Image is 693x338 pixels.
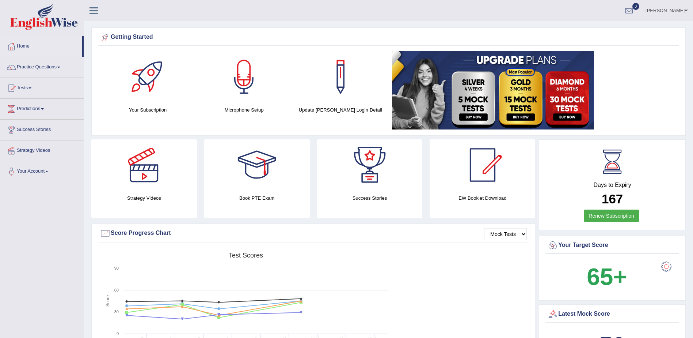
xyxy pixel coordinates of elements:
[114,288,119,292] text: 60
[100,228,527,239] div: Score Progress Chart
[584,210,639,222] a: Renew Subscription
[103,106,192,114] h4: Your Subscription
[114,309,119,314] text: 30
[547,182,677,188] h4: Days to Expiry
[0,57,84,75] a: Practice Questions
[114,266,119,270] text: 90
[430,194,535,202] h4: EW Booklet Download
[317,194,423,202] h4: Success Stories
[229,252,263,259] tspan: Test scores
[602,192,623,206] b: 167
[547,240,677,251] div: Your Target Score
[91,194,197,202] h4: Strategy Videos
[587,263,627,290] b: 65+
[0,161,84,180] a: Your Account
[392,51,594,129] img: small5.jpg
[105,295,110,307] tspan: Score
[0,78,84,96] a: Tests
[0,140,84,159] a: Strategy Videos
[547,309,677,320] div: Latest Mock Score
[0,120,84,138] a: Success Stories
[0,36,82,55] a: Home
[296,106,385,114] h4: Update [PERSON_NAME] Login Detail
[100,32,677,43] div: Getting Started
[117,331,119,336] text: 0
[0,99,84,117] a: Predictions
[632,3,640,10] span: 0
[204,194,310,202] h4: Book PTE Exam
[199,106,288,114] h4: Microphone Setup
